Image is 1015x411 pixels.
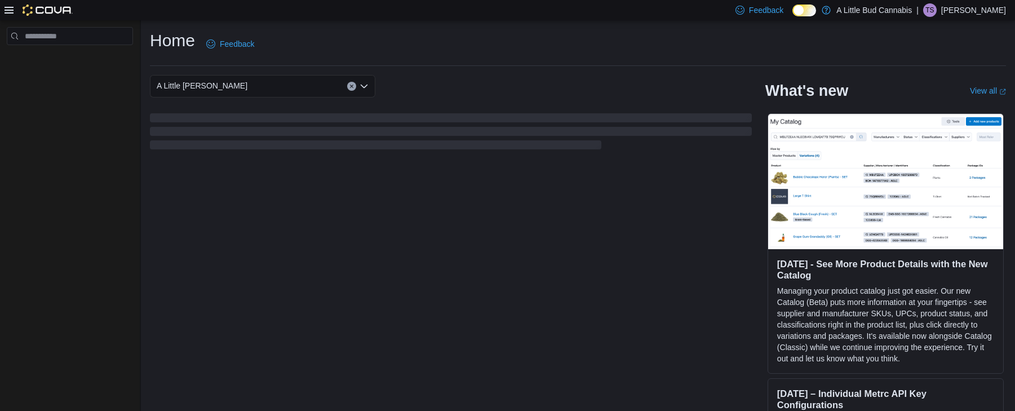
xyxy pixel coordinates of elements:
p: A Little Bud Cannabis [836,3,912,17]
h2: What's new [765,82,848,100]
span: Loading [150,116,752,152]
nav: Complex example [7,47,133,74]
a: View allExternal link [970,86,1006,95]
img: Cova [23,5,73,16]
svg: External link [999,89,1006,95]
h1: Home [150,29,195,52]
button: Open list of options [360,82,369,91]
span: A Little [PERSON_NAME] [157,79,247,92]
button: Clear input [347,82,356,91]
span: Feedback [220,38,254,50]
h3: [DATE] - See More Product Details with the New Catalog [777,258,994,281]
span: TS [925,3,934,17]
p: | [916,3,919,17]
span: Feedback [749,5,783,16]
p: [PERSON_NAME] [941,3,1006,17]
input: Dark Mode [792,5,816,16]
div: Tiffany Smith [923,3,937,17]
span: Dark Mode [792,16,793,17]
a: Feedback [202,33,259,55]
p: Managing your product catalog just got easier. Our new Catalog (Beta) puts more information at yo... [777,285,994,364]
h3: [DATE] – Individual Metrc API Key Configurations [777,388,994,410]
